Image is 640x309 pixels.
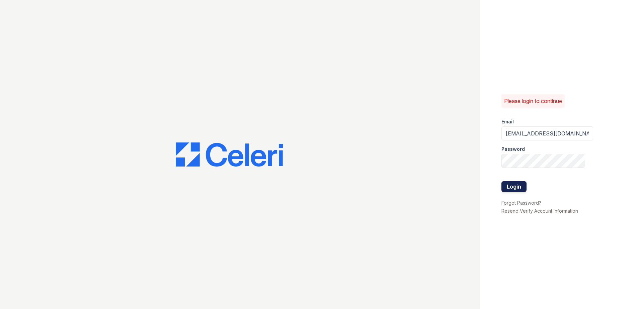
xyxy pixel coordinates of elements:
[501,146,525,152] label: Password
[501,200,541,206] a: Forgot Password?
[501,118,514,125] label: Email
[501,181,527,192] button: Login
[176,142,283,167] img: CE_Logo_Blue-a8612792a0a2168367f1c8372b55b34899dd931a85d93a1a3d3e32e68fde9ad4.png
[504,97,562,105] p: Please login to continue
[501,208,578,214] a: Resend Verify Account Information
